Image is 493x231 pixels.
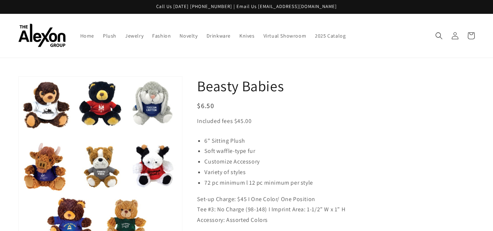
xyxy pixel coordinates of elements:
[18,24,66,47] img: The Alexon Group
[204,136,475,146] li: 6" Sitting Plush
[103,32,116,39] span: Plush
[197,76,475,95] h1: Beasty Babies
[204,167,475,178] li: Variety of styles
[121,28,148,43] a: Jewelry
[239,32,255,39] span: Knives
[197,101,214,110] span: $6.50
[197,194,475,205] p: Set-up Charge: $45 I One Color/ One Position
[80,32,94,39] span: Home
[259,28,311,43] a: Virtual Showroom
[315,32,346,39] span: 2025 Catalog
[431,28,447,44] summary: Search
[197,204,475,215] p: Tee #3: No Charge (98-148) I Imprint Area: 1-1/2” W x 1” H
[180,32,197,39] span: Novelty
[204,178,475,188] li: 72 pc minimum l 12 pc minimum per style
[263,32,307,39] span: Virtual Showroom
[76,28,99,43] a: Home
[311,28,350,43] a: 2025 Catalog
[202,28,235,43] a: Drinkware
[125,32,143,39] span: Jewelry
[175,28,202,43] a: Novelty
[197,216,268,224] span: Accessory: Assorted Colors
[99,28,121,43] a: Plush
[148,28,175,43] a: Fashion
[235,28,259,43] a: Knives
[197,117,251,125] span: Included fees $45.00
[207,32,231,39] span: Drinkware
[204,146,475,157] li: Soft waffle-type fur
[152,32,171,39] span: Fashion
[204,157,475,167] li: Customize Accessory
